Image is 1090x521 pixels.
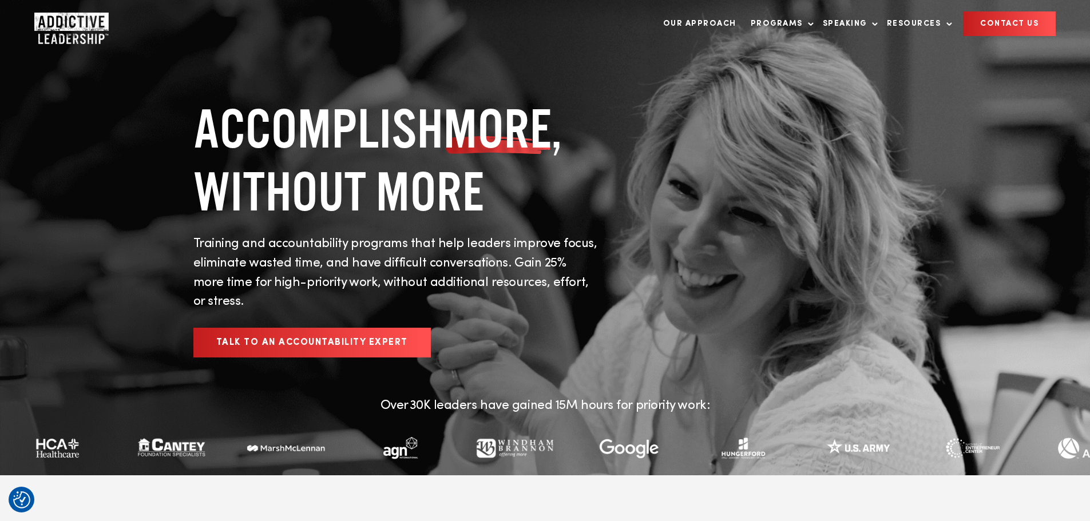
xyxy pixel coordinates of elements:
[443,97,552,160] span: MORE
[963,11,1056,36] a: CONTACT US
[193,234,600,311] p: Training and accountability programs that help leaders improve focus, eliminate wasted time, and ...
[745,12,814,35] a: Programs
[817,12,878,35] a: Speaking
[193,97,600,223] h1: ACCOMPLISH , WITHOUT MORE
[34,13,103,35] a: Home
[881,12,953,35] a: Resources
[13,491,30,508] button: Consent Preferences
[657,12,742,35] a: Our Approach
[193,327,431,357] a: Talk to an Accountability Expert
[216,337,408,347] span: Talk to an Accountability Expert
[13,491,30,508] img: Revisit consent button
